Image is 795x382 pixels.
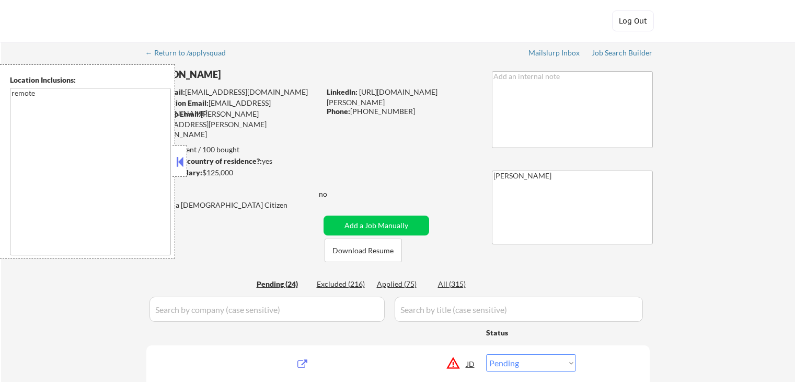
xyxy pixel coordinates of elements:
input: Search by title (case sensitive) [395,297,643,322]
button: warning_amber [446,356,460,370]
div: Applied (75) [377,279,429,289]
div: Job Search Builder [592,49,653,57]
div: Location Inclusions: [10,75,171,85]
a: ← Return to /applysquad [145,49,236,59]
strong: Phone: [327,107,350,116]
a: Mailslurp Inbox [528,49,581,59]
div: 75 sent / 100 bought [146,144,320,155]
button: Add a Job Manually [324,216,429,235]
div: $125,000 [146,167,320,178]
div: [PHONE_NUMBER] [327,106,475,117]
button: Download Resume [325,239,402,262]
div: no [319,189,349,199]
div: [PERSON_NAME][EMAIL_ADDRESS][PERSON_NAME][DOMAIN_NAME] [146,109,320,140]
div: [PERSON_NAME] [146,68,361,81]
strong: Can work in country of residence?: [146,156,262,165]
strong: LinkedIn: [327,87,358,96]
div: Yes, I am a [DEMOGRAPHIC_DATA] Citizen [146,200,323,210]
div: JD [466,354,476,373]
div: [EMAIL_ADDRESS][DOMAIN_NAME] [147,87,320,97]
a: Job Search Builder [592,49,653,59]
a: [URL][DOMAIN_NAME][PERSON_NAME] [327,87,437,107]
div: All (315) [438,279,490,289]
div: ← Return to /applysquad [145,49,236,57]
div: Pending (24) [257,279,309,289]
button: Log Out [612,10,654,31]
div: Mailslurp Inbox [528,49,581,57]
input: Search by company (case sensitive) [149,297,385,322]
div: [EMAIL_ADDRESS][DOMAIN_NAME] [147,98,320,118]
div: yes [146,156,317,166]
div: Status [486,323,576,342]
div: Excluded (216) [317,279,369,289]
